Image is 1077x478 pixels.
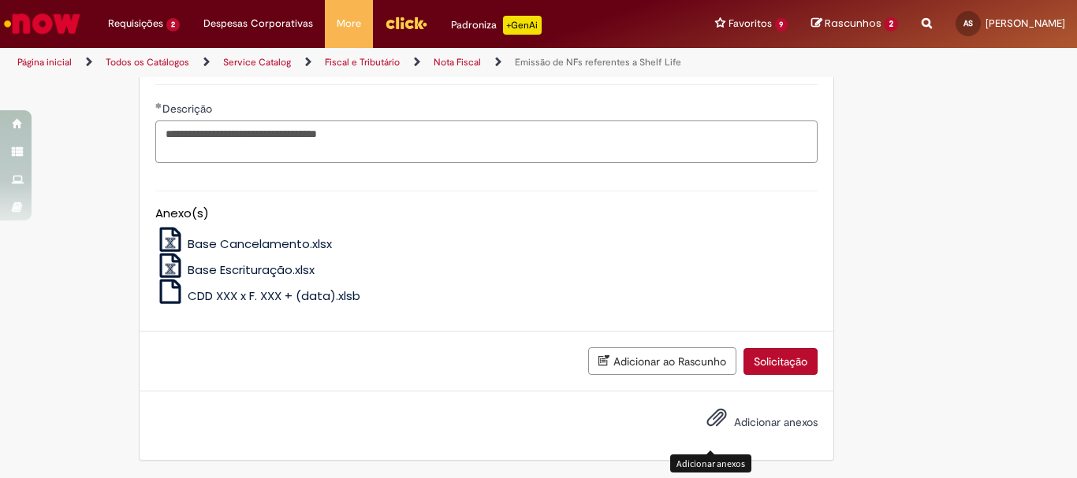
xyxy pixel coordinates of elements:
[325,56,400,69] a: Fiscal e Tributário
[451,16,542,35] div: Padroniza
[702,403,731,439] button: Adicionar anexos
[203,16,313,31] span: Despesas Corporativas
[734,415,818,429] span: Adicionar anexos
[17,56,72,69] a: Página inicial
[515,56,681,69] a: Emissão de NFs referentes a Shelf Life
[963,18,973,28] span: AS
[743,348,818,375] button: Solicitação
[188,235,332,252] span: Base Cancelamento.xlsx
[588,347,736,375] button: Adicionar ao Rascunho
[188,287,360,304] span: CDD XXX x F. XXX + (data).xlsb
[884,17,898,31] span: 2
[166,18,180,31] span: 2
[155,261,315,278] a: Base Escrituração.xlsx
[155,102,162,109] span: Obrigatório Preenchido
[108,16,163,31] span: Requisições
[155,287,361,304] a: CDD XXX x F. XXX + (data).xlsb
[775,18,788,31] span: 9
[155,207,818,220] h5: Anexo(s)
[385,11,427,35] img: click_logo_yellow_360x200.png
[106,56,189,69] a: Todos os Catálogos
[162,102,215,116] span: Descrição
[729,16,772,31] span: Favoritos
[155,120,818,163] textarea: Descrição
[503,16,542,35] p: +GenAi
[223,56,291,69] a: Service Catalog
[155,235,333,252] a: Base Cancelamento.xlsx
[811,17,898,31] a: Rascunhos
[2,8,83,39] img: ServiceNow
[337,16,361,31] span: More
[825,16,881,31] span: Rascunhos
[12,48,706,77] ul: Trilhas de página
[434,56,481,69] a: Nota Fiscal
[188,261,315,278] span: Base Escrituração.xlsx
[670,454,751,472] div: Adicionar anexos
[986,17,1065,30] span: [PERSON_NAME]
